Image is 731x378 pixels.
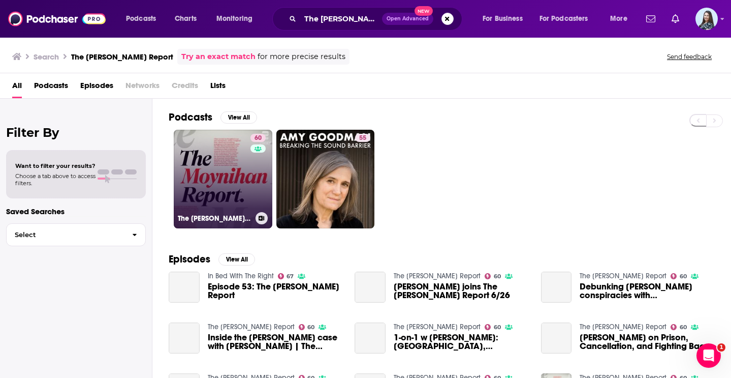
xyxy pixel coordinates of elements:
a: Ethan Strauss joins The Moynihan Report 6/26 [394,282,529,300]
a: 55 [276,130,375,228]
span: Choose a tab above to access filters. [15,172,96,187]
h3: Search [34,52,59,62]
h2: Filter By [6,125,146,140]
span: Credits [172,77,198,98]
a: Debunking Epstein conspiracies with Michael Tracey | The Moynihan Report [541,272,572,303]
a: PodcastsView All [169,111,257,124]
a: Episode 53: The Moynihan Report [169,272,200,303]
button: open menu [533,11,603,27]
a: EpisodesView All [169,253,255,266]
button: Open AdvancedNew [382,13,433,25]
a: 60 [250,134,266,142]
span: Episode 53: The [PERSON_NAME] Report [208,282,343,300]
a: Try an exact match [181,51,256,63]
p: Saved Searches [6,207,146,216]
span: Logged in as brookefortierpr [695,8,718,30]
a: The Moynihan Report [580,323,666,331]
a: 1-on-1 w Michael Moynihan: Ukraine, El Salvador, and Taylor Lorenz | The Moynihan Report [355,323,386,354]
span: Open Advanced [387,16,429,21]
span: [PERSON_NAME] joins The [PERSON_NAME] Report 6/26 [394,282,529,300]
h2: Episodes [169,253,210,266]
span: 60 [680,274,687,279]
span: Select [7,231,124,238]
span: For Podcasters [539,12,588,26]
a: Lists [210,77,226,98]
span: for more precise results [258,51,345,63]
a: Inside the Karen Read case with Turtleboy | The Moynihan Report [169,323,200,354]
a: Ethan Strauss joins The Moynihan Report 6/26 [355,272,386,303]
span: 60 [255,133,262,143]
span: Podcasts [126,12,156,26]
button: open menu [119,11,169,27]
span: Want to filter your results? [15,162,96,169]
span: Debunking [PERSON_NAME] conspiracies with [PERSON_NAME] | The [PERSON_NAME] Report [580,282,715,300]
span: More [610,12,627,26]
button: View All [218,253,255,266]
a: 55 [355,134,370,142]
a: Show notifications dropdown [668,10,683,27]
a: 60 [299,324,315,330]
a: The Moynihan Report [208,323,295,331]
span: New [415,6,433,16]
span: Inside the [PERSON_NAME] case with [PERSON_NAME] | The [PERSON_NAME] Report [208,333,343,351]
span: 1 [717,343,725,352]
button: open menu [209,11,266,27]
h3: The [PERSON_NAME] Report [178,214,251,223]
button: Show profile menu [695,8,718,30]
a: In Bed With The Right [208,272,274,280]
a: Episodes [80,77,113,98]
a: The Moynihan Report [394,272,481,280]
a: 1-on-1 w Michael Moynihan: Ukraine, El Salvador, and Taylor Lorenz | The Moynihan Report [394,333,529,351]
h2: Podcasts [169,111,212,124]
a: Episode 53: The Moynihan Report [208,282,343,300]
a: Podcasts [34,77,68,98]
a: 60 [485,324,501,330]
span: 60 [494,274,501,279]
input: Search podcasts, credits, & more... [300,11,382,27]
a: Show notifications dropdown [642,10,659,27]
img: User Profile [695,8,718,30]
img: Podchaser - Follow, Share and Rate Podcasts [8,9,106,28]
span: 60 [307,325,314,330]
span: Monitoring [216,12,252,26]
div: Search podcasts, credits, & more... [282,7,472,31]
button: open menu [603,11,640,27]
a: Inside the Karen Read case with Turtleboy | The Moynihan Report [208,333,343,351]
span: 60 [680,325,687,330]
h3: The [PERSON_NAME] Report [71,52,173,62]
span: 67 [287,274,294,279]
span: Charts [175,12,197,26]
button: Select [6,223,146,246]
a: 67 [278,273,294,279]
iframe: Intercom live chat [696,343,721,368]
span: 60 [494,325,501,330]
a: 60 [671,324,687,330]
span: [PERSON_NAME] on Prison, Cancellation, and Fighting Back | The [PERSON_NAME] Report [580,333,715,351]
a: Anthony Weiner on Prison, Cancellation, and Fighting Back | The Moynihan Report [580,333,715,351]
a: Anthony Weiner on Prison, Cancellation, and Fighting Back | The Moynihan Report [541,323,572,354]
span: 55 [359,133,366,143]
a: 60The [PERSON_NAME] Report [174,130,272,228]
a: All [12,77,22,98]
a: Debunking Epstein conspiracies with Michael Tracey | The Moynihan Report [580,282,715,300]
a: 60 [485,273,501,279]
button: View All [220,111,257,124]
button: Send feedback [664,52,715,61]
a: Charts [168,11,203,27]
span: For Business [483,12,523,26]
a: The Moynihan Report [394,323,481,331]
a: The Moynihan Report [580,272,666,280]
span: 1-on-1 w [PERSON_NAME]: [GEOGRAPHIC_DATA], [GEOGRAPHIC_DATA], and [PERSON_NAME] | The [PERSON_NAM... [394,333,529,351]
a: 60 [671,273,687,279]
button: open menu [475,11,535,27]
span: Networks [125,77,160,98]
